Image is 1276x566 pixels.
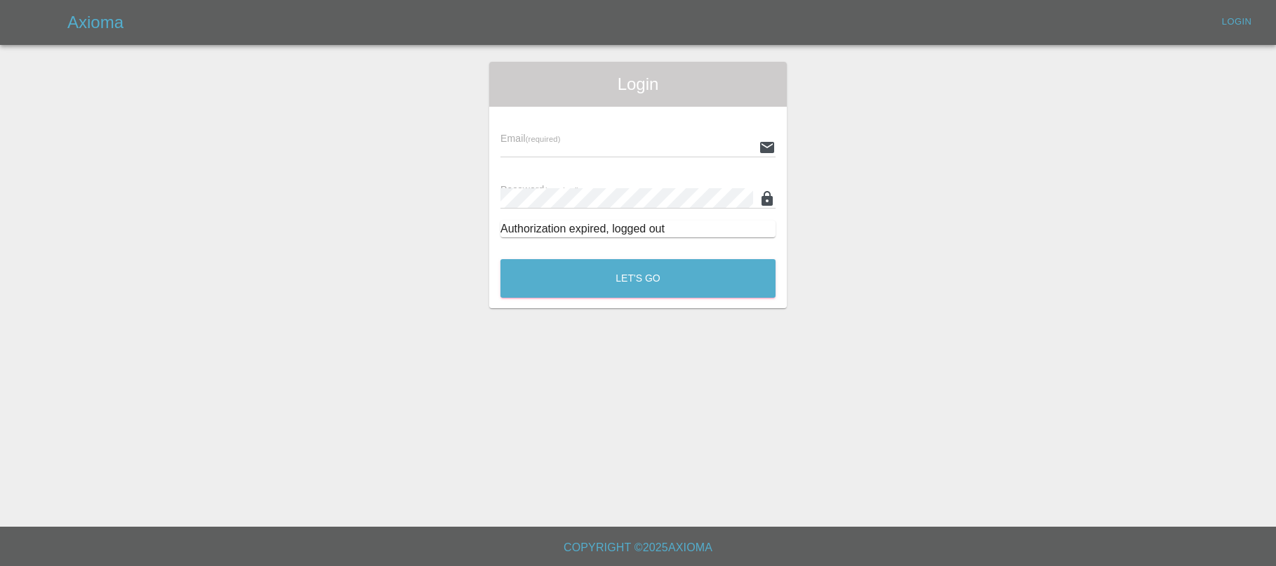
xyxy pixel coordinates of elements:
span: Email [500,133,560,144]
small: (required) [526,135,561,143]
span: Password [500,184,579,195]
div: Authorization expired, logged out [500,221,776,237]
span: Login [500,73,776,96]
small: (required) [545,186,580,195]
button: Let's Go [500,259,776,298]
h5: Axioma [67,11,124,34]
h6: Copyright © 2025 Axioma [11,538,1265,558]
a: Login [1214,11,1259,33]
